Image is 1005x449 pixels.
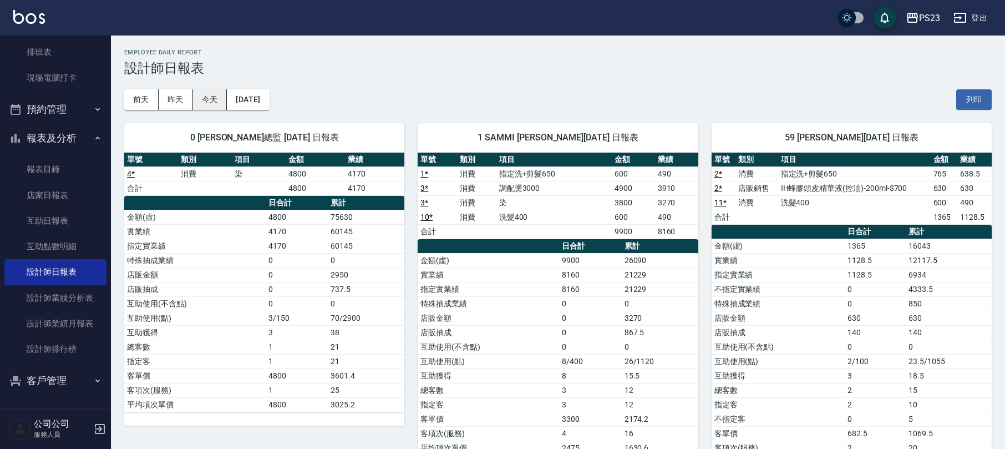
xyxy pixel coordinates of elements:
td: 洗髮400 [496,210,612,224]
table: a dense table [418,153,698,239]
td: 8160 [559,268,621,282]
td: 3 [559,397,621,412]
td: 60145 [328,239,404,253]
td: 3/150 [266,311,328,325]
td: 0 [559,311,621,325]
th: 業績 [655,153,698,167]
td: 金額(虛) [712,239,845,253]
td: 4170 [345,181,404,195]
td: 互助使用(不含點) [418,340,559,354]
td: 600 [612,167,655,181]
td: 2950 [328,268,404,282]
span: 0 [PERSON_NAME]總監 [DATE] 日報表 [138,132,391,143]
td: 指定客 [124,354,266,369]
td: 0 [622,340,698,354]
td: 630 [845,311,906,325]
td: 16043 [906,239,992,253]
td: 1365 [845,239,906,253]
td: 互助使用(點) [418,354,559,369]
td: 0 [845,282,906,296]
td: 0 [266,296,328,311]
td: 0 [266,268,328,282]
td: 75630 [328,210,404,224]
td: 實業績 [712,253,845,268]
th: 項目 [496,153,612,167]
td: 0 [559,325,621,340]
td: 4333.5 [906,282,992,296]
td: 消費 [178,167,232,181]
td: 3 [845,369,906,383]
td: 0 [266,282,328,296]
th: 日合計 [559,239,621,254]
td: 21 [328,354,404,369]
th: 日合計 [266,196,328,210]
button: PS23 [901,7,945,29]
td: 1069.5 [906,426,992,441]
td: 互助使用(點) [124,311,266,325]
td: 26/1120 [622,354,698,369]
td: 12117.5 [906,253,992,268]
td: 850 [906,296,992,311]
td: 指定客 [418,397,559,412]
td: 洗髮400 [778,195,931,210]
td: 互助使用(不含點) [124,296,266,311]
button: [DATE] [227,89,269,110]
table: a dense table [712,153,992,225]
td: 指定洗+剪髮650 [778,167,931,181]
button: 今天 [193,89,227,110]
th: 金額 [612,153,655,167]
th: 累計 [622,239,698,254]
th: 累計 [328,196,404,210]
td: 總客數 [124,340,266,354]
td: 630 [931,181,957,195]
td: 特殊抽成業績 [712,296,845,311]
td: 26090 [622,253,698,268]
td: 不指定客 [712,412,845,426]
td: 8160 [655,224,698,239]
td: 合計 [124,181,178,195]
a: 報表目錄 [4,157,106,182]
td: 指定實業績 [712,268,845,282]
td: 0 [845,340,906,354]
h3: 設計師日報表 [124,60,992,76]
td: 15.5 [622,369,698,383]
td: 0 [266,253,328,268]
td: 0 [845,296,906,311]
td: 10 [906,397,992,412]
th: 類別 [178,153,232,167]
td: 682.5 [845,426,906,441]
td: 21229 [622,282,698,296]
td: 1 [266,383,328,397]
td: 4800 [286,167,345,181]
td: 客項次(服務) [418,426,559,441]
td: 店販抽成 [124,282,266,296]
td: 店販金額 [124,268,266,282]
td: 指定實業績 [124,239,266,253]
td: 總客數 [712,383,845,397]
td: 23.5/1055 [906,354,992,369]
td: 客單價 [418,412,559,426]
td: 客單價 [712,426,845,441]
td: 平均項次單價 [124,397,266,412]
td: 客項次(服務) [124,383,266,397]
td: 互助使用(點) [712,354,845,369]
th: 單號 [124,153,178,167]
td: 1 [266,354,328,369]
td: 3300 [559,412,621,426]
td: 1128.5 [845,268,906,282]
button: 列印 [956,89,992,110]
td: 3601.4 [328,369,404,383]
td: 5 [906,412,992,426]
td: 3910 [655,181,698,195]
td: 店販金額 [418,311,559,325]
td: IH蜂膠頭皮精華液(控油)-200ml-$700 [778,181,931,195]
td: 8/400 [559,354,621,369]
td: 消費 [457,181,496,195]
td: 140 [845,325,906,340]
span: 1 SAMMI [PERSON_NAME][DATE] 日報表 [431,132,684,143]
td: 0 [845,412,906,426]
td: 0 [559,340,621,354]
td: 店販抽成 [712,325,845,340]
td: 染 [496,195,612,210]
td: 638.5 [957,167,992,181]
